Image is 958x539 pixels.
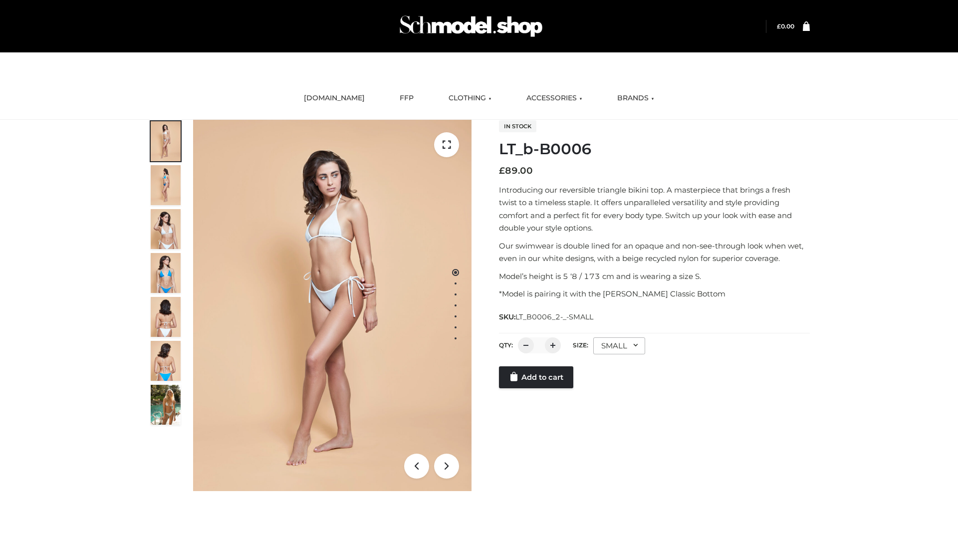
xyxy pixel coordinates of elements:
img: ArielClassicBikiniTop_CloudNine_AzureSky_OW114ECO_4-scaled.jpg [151,253,181,293]
p: Introducing our reversible triangle bikini top. A masterpiece that brings a fresh twist to a time... [499,184,810,235]
img: ArielClassicBikiniTop_CloudNine_AzureSky_OW114ECO_1-scaled.jpg [151,121,181,161]
p: Model’s height is 5 ‘8 / 173 cm and is wearing a size S. [499,270,810,283]
img: Schmodel Admin 964 [396,6,546,46]
a: FFP [392,87,421,109]
h1: LT_b-B0006 [499,140,810,158]
p: *Model is pairing it with the [PERSON_NAME] Classic Bottom [499,287,810,300]
img: ArielClassicBikiniTop_CloudNine_AzureSky_OW114ECO_2-scaled.jpg [151,165,181,205]
div: SMALL [593,337,645,354]
a: ACCESSORIES [519,87,590,109]
bdi: 0.00 [777,22,794,30]
span: In stock [499,120,536,132]
a: £0.00 [777,22,794,30]
label: Size: [573,341,588,349]
img: ArielClassicBikiniTop_CloudNine_AzureSky_OW114ECO_8-scaled.jpg [151,341,181,381]
a: CLOTHING [441,87,499,109]
img: Arieltop_CloudNine_AzureSky2.jpg [151,385,181,425]
span: £ [499,165,505,176]
img: ArielClassicBikiniTop_CloudNine_AzureSky_OW114ECO_1 [193,120,472,491]
label: QTY: [499,341,513,349]
img: ArielClassicBikiniTop_CloudNine_AzureSky_OW114ECO_7-scaled.jpg [151,297,181,337]
a: BRANDS [610,87,662,109]
span: £ [777,22,781,30]
bdi: 89.00 [499,165,533,176]
a: [DOMAIN_NAME] [296,87,372,109]
span: LT_B0006_2-_-SMALL [515,312,593,321]
span: SKU: [499,311,594,323]
a: Add to cart [499,366,573,388]
img: ArielClassicBikiniTop_CloudNine_AzureSky_OW114ECO_3-scaled.jpg [151,209,181,249]
p: Our swimwear is double lined for an opaque and non-see-through look when wet, even in our white d... [499,240,810,265]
